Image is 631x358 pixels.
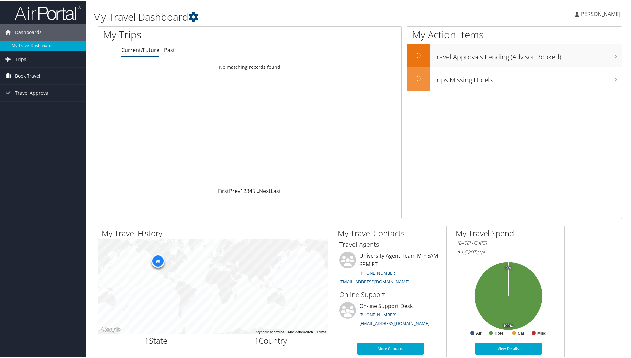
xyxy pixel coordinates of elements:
[271,187,281,194] a: Last
[518,330,524,335] text: Car
[15,23,42,40] span: Dashboards
[255,187,259,194] span: …
[15,4,81,20] img: airportal-logo.png
[121,46,159,53] a: Current/Future
[229,187,240,194] a: Prev
[457,239,559,246] h6: [DATE] - [DATE]
[537,330,546,335] text: Misc
[579,10,620,17] span: [PERSON_NAME]
[407,67,622,90] a: 0Trips Missing Hotels
[357,342,424,354] a: More Contacts
[476,330,482,335] text: Air
[407,44,622,67] a: 0Travel Approvals Pending (Advisor Booked)
[407,72,430,83] h2: 0
[407,27,622,41] h1: My Action Items
[433,71,622,84] h3: Trips Missing Hotels
[240,187,243,194] a: 1
[15,84,50,101] span: Travel Approval
[336,251,445,287] li: University Agent Team M-F 5AM-6PM PT
[218,187,229,194] a: First
[336,301,445,329] li: On-line Support Desk
[151,254,164,267] div: 90
[359,320,429,326] a: [EMAIL_ADDRESS][DOMAIN_NAME]
[103,335,208,346] h2: State
[456,227,564,238] h2: My Travel Spend
[246,187,249,194] a: 3
[100,325,122,334] img: Google
[457,248,473,255] span: $1,520
[93,9,449,23] h1: My Travel Dashboard
[317,329,326,333] a: Terms (opens in new tab)
[259,187,271,194] a: Next
[98,61,401,72] td: No matching records found
[15,50,26,67] span: Trips
[218,335,323,346] h2: Country
[288,329,313,333] span: Map data ©2025
[164,46,175,53] a: Past
[407,49,430,60] h2: 0
[339,278,409,284] a: [EMAIL_ADDRESS][DOMAIN_NAME]
[339,239,441,248] h3: Travel Agents
[144,335,149,345] span: 1
[475,342,542,354] a: View Details
[252,187,255,194] a: 5
[100,325,122,334] a: Open this area in Google Maps (opens a new window)
[102,227,328,238] h2: My Travel History
[359,311,396,317] a: [PHONE_NUMBER]
[103,27,270,41] h1: My Trips
[433,48,622,61] h3: Travel Approvals Pending (Advisor Booked)
[575,3,627,23] a: [PERSON_NAME]
[256,329,284,334] button: Keyboard shortcuts
[339,290,441,299] h3: Online Support
[359,269,396,275] a: [PHONE_NUMBER]
[506,265,511,269] tspan: 0%
[503,323,513,327] tspan: 100%
[243,187,246,194] a: 2
[495,330,505,335] text: Hotel
[249,187,252,194] a: 4
[15,67,40,84] span: Book Travel
[457,248,559,255] h6: Total
[254,335,259,345] span: 1
[338,227,446,238] h2: My Travel Contacts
